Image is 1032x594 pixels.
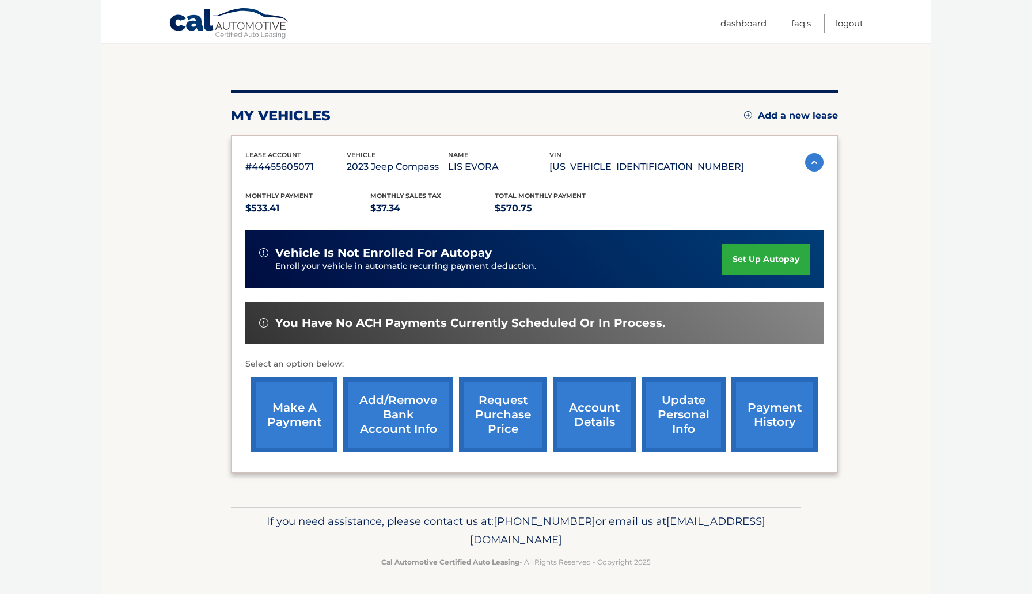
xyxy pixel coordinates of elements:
img: alert-white.svg [259,248,268,257]
p: LIS EVORA [448,159,549,175]
a: FAQ's [791,14,811,33]
img: alert-white.svg [259,318,268,328]
p: - All Rights Reserved - Copyright 2025 [238,556,794,568]
a: request purchase price [459,377,547,452]
span: Total Monthly Payment [495,192,586,200]
a: make a payment [251,377,337,452]
h2: my vehicles [231,107,331,124]
a: Add/Remove bank account info [343,377,453,452]
span: [EMAIL_ADDRESS][DOMAIN_NAME] [470,515,765,546]
p: Enroll your vehicle in automatic recurring payment deduction. [275,260,722,273]
a: Dashboard [720,14,767,33]
p: [US_VEHICLE_IDENTIFICATION_NUMBER] [549,159,744,175]
p: $37.34 [370,200,495,216]
p: Select an option below: [245,357,824,371]
p: $570.75 [495,200,620,216]
span: vin [549,151,561,159]
a: Logout [836,14,863,33]
a: payment history [731,377,818,452]
strong: Cal Automotive Certified Auto Leasing [381,558,519,566]
p: #44455605071 [245,159,347,175]
span: [PHONE_NUMBER] [494,515,595,528]
span: You have no ACH payments currently scheduled or in process. [275,316,665,330]
a: Add a new lease [744,110,838,121]
span: lease account [245,151,301,159]
a: update personal info [642,377,726,452]
span: Monthly Payment [245,192,313,200]
span: vehicle is not enrolled for autopay [275,246,492,260]
img: add.svg [744,111,752,119]
a: Cal Automotive [169,7,290,41]
span: Monthly sales Tax [370,192,441,200]
p: $533.41 [245,200,370,216]
a: set up autopay [722,244,810,275]
a: account details [553,377,636,452]
img: accordion-active.svg [805,153,824,172]
span: name [448,151,468,159]
span: vehicle [347,151,375,159]
p: If you need assistance, please contact us at: or email us at [238,512,794,549]
p: 2023 Jeep Compass [347,159,448,175]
